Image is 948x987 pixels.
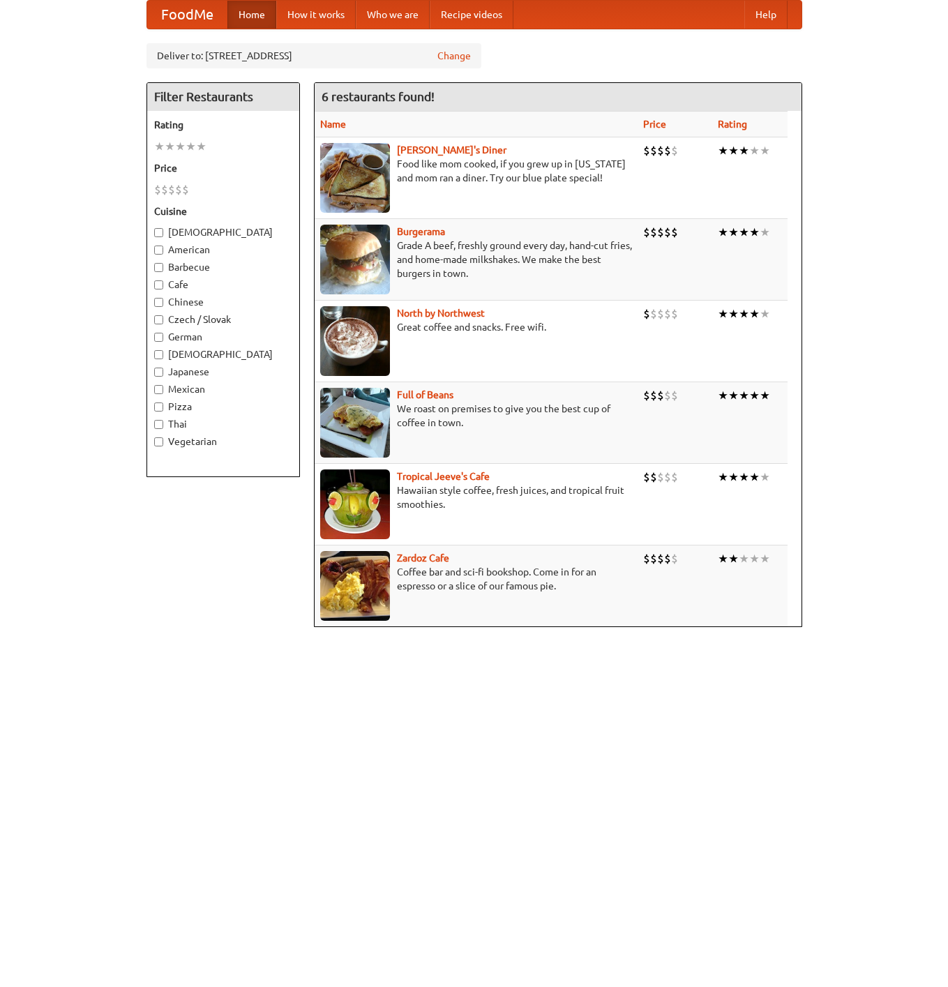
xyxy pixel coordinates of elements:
[322,90,435,103] ng-pluralize: 6 restaurants found!
[397,471,490,482] a: Tropical Jeeve's Cafe
[196,139,206,154] li: ★
[161,182,168,197] li: $
[147,1,227,29] a: FoodMe
[154,182,161,197] li: $
[154,368,163,377] input: Japanese
[320,469,390,539] img: jeeves.jpg
[154,350,163,359] input: [DEMOGRAPHIC_DATA]
[397,144,506,156] a: [PERSON_NAME]'s Diner
[320,402,632,430] p: We roast on premises to give you the best cup of coffee in town.
[760,388,770,403] li: ★
[749,469,760,485] li: ★
[718,306,728,322] li: ★
[320,483,632,511] p: Hawaiian style coffee, fresh juices, and tropical fruit smoothies.
[175,182,182,197] li: $
[146,43,481,68] div: Deliver to: [STREET_ADDRESS]
[718,469,728,485] li: ★
[154,139,165,154] li: ★
[430,1,513,29] a: Recipe videos
[175,139,186,154] li: ★
[165,139,175,154] li: ★
[739,469,749,485] li: ★
[182,182,189,197] li: $
[154,295,292,309] label: Chinese
[154,263,163,272] input: Barbecue
[760,225,770,240] li: ★
[650,469,657,485] li: $
[643,119,666,130] a: Price
[643,306,650,322] li: $
[728,388,739,403] li: ★
[154,161,292,175] h5: Price
[728,551,739,566] li: ★
[276,1,356,29] a: How it works
[718,551,728,566] li: ★
[154,417,292,431] label: Thai
[760,551,770,566] li: ★
[650,551,657,566] li: $
[739,388,749,403] li: ★
[664,469,671,485] li: $
[650,388,657,403] li: $
[664,225,671,240] li: $
[643,225,650,240] li: $
[154,347,292,361] label: [DEMOGRAPHIC_DATA]
[749,551,760,566] li: ★
[643,388,650,403] li: $
[728,469,739,485] li: ★
[664,143,671,158] li: $
[154,330,292,344] label: German
[397,389,453,400] b: Full of Beans
[643,469,650,485] li: $
[671,225,678,240] li: $
[728,143,739,158] li: ★
[154,228,163,237] input: [DEMOGRAPHIC_DATA]
[728,225,739,240] li: ★
[760,143,770,158] li: ★
[671,388,678,403] li: $
[147,83,299,111] h4: Filter Restaurants
[154,402,163,412] input: Pizza
[671,551,678,566] li: $
[154,278,292,292] label: Cafe
[320,306,390,376] img: north.jpg
[154,420,163,429] input: Thai
[744,1,788,29] a: Help
[657,551,664,566] li: $
[227,1,276,29] a: Home
[760,306,770,322] li: ★
[650,225,657,240] li: $
[154,225,292,239] label: [DEMOGRAPHIC_DATA]
[154,437,163,446] input: Vegetarian
[320,551,390,621] img: zardoz.jpg
[320,119,346,130] a: Name
[154,298,163,307] input: Chinese
[650,143,657,158] li: $
[739,306,749,322] li: ★
[397,552,449,564] a: Zardoz Cafe
[749,225,760,240] li: ★
[657,388,664,403] li: $
[154,118,292,132] h5: Rating
[397,226,445,237] a: Burgerama
[437,49,471,63] a: Change
[320,225,390,294] img: burgerama.jpg
[154,382,292,396] label: Mexican
[718,225,728,240] li: ★
[657,143,664,158] li: $
[320,565,632,593] p: Coffee bar and sci-fi bookshop. Come in for an espresso or a slice of our famous pie.
[664,388,671,403] li: $
[154,400,292,414] label: Pizza
[749,306,760,322] li: ★
[718,143,728,158] li: ★
[728,306,739,322] li: ★
[168,182,175,197] li: $
[718,388,728,403] li: ★
[643,143,650,158] li: $
[664,306,671,322] li: $
[186,139,196,154] li: ★
[154,385,163,394] input: Mexican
